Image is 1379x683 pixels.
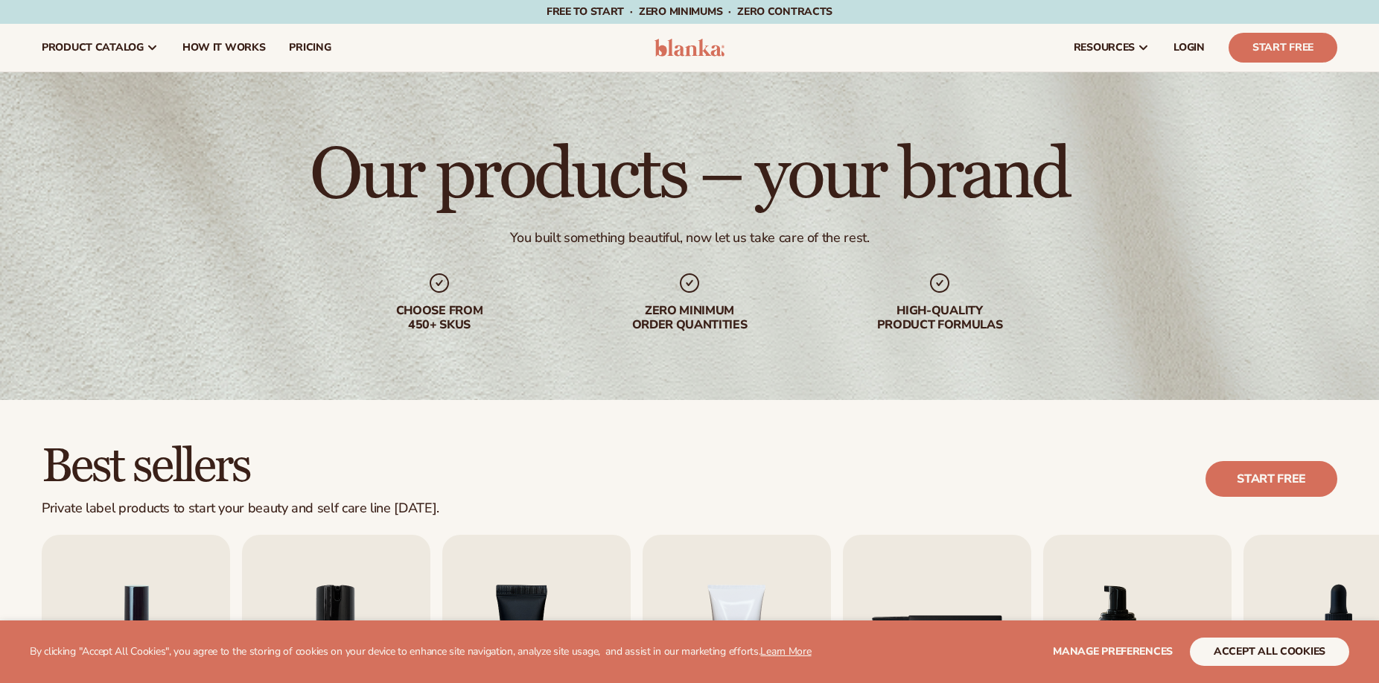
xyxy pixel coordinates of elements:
a: How It Works [171,24,278,72]
div: Zero minimum order quantities [594,304,785,332]
span: Free to start · ZERO minimums · ZERO contracts [547,4,832,19]
h2: Best sellers [42,442,439,492]
a: Start free [1206,461,1337,497]
h1: Our products – your brand [310,140,1069,212]
div: You built something beautiful, now let us take care of the rest. [510,229,870,247]
a: Learn More [760,644,811,658]
a: pricing [277,24,343,72]
div: Choose from 450+ Skus [344,304,535,332]
a: resources [1062,24,1162,72]
div: Private label products to start your beauty and self care line [DATE]. [42,501,439,517]
img: logo [655,39,725,57]
span: pricing [289,42,331,54]
span: resources [1074,42,1135,54]
span: LOGIN [1173,42,1205,54]
button: Manage preferences [1053,638,1173,666]
a: product catalog [30,24,171,72]
div: High-quality product formulas [844,304,1035,332]
span: Manage preferences [1053,644,1173,658]
a: LOGIN [1162,24,1217,72]
button: accept all cookies [1190,638,1349,666]
span: product catalog [42,42,144,54]
p: By clicking "Accept All Cookies", you agree to the storing of cookies on your device to enhance s... [30,646,812,658]
span: How It Works [182,42,266,54]
a: Start Free [1229,33,1337,63]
